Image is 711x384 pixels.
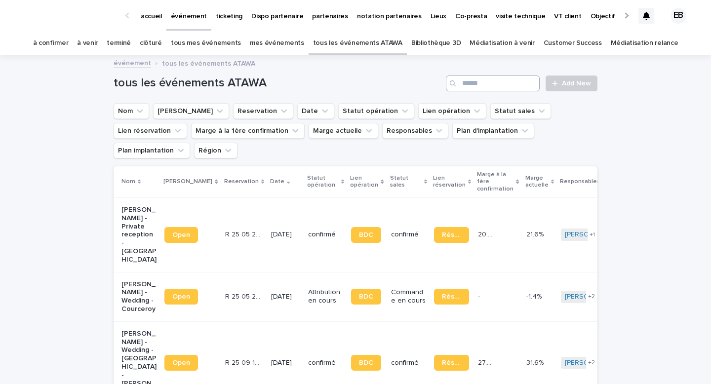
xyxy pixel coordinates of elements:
p: [PERSON_NAME] [163,176,212,187]
p: Statut sales [390,173,422,191]
span: BDC [359,359,373,366]
a: [PERSON_NAME] [565,230,619,239]
p: Lien opération [350,173,378,191]
p: R 25 05 263 [225,229,262,239]
p: Date [270,176,284,187]
p: confirmé [308,359,343,367]
button: Marge à la 1ère confirmation [191,123,305,139]
button: Statut opération [338,103,414,119]
button: Plan implantation [114,143,190,158]
span: BDC [359,231,373,238]
p: [PERSON_NAME] - Private reception - [GEOGRAPHIC_DATA] [121,206,157,264]
span: Add New [562,80,591,87]
a: Open [164,227,198,243]
p: Commande en cours [391,288,426,305]
a: terminé [107,32,131,55]
p: Nom [121,176,135,187]
p: tous les événements ATAWA [162,57,255,68]
p: confirmé [391,359,426,367]
p: -1.4% [526,291,544,301]
p: R 25 09 147 [225,357,262,367]
p: Attribution en cours [308,288,343,305]
a: Open [164,355,198,371]
p: [PERSON_NAME] - Wedding - Courceroy [121,280,157,313]
span: BDC [359,293,373,300]
p: Statut opération [307,173,339,191]
span: + 1 [590,232,595,238]
span: + 2 [588,294,595,300]
a: BDC [351,355,381,371]
button: Nom [114,103,149,119]
p: 20.2 % [478,229,498,239]
p: Marge à la 1ère confirmation [477,169,513,194]
button: Région [194,143,237,158]
a: [PERSON_NAME][DATE] [565,293,639,301]
button: Lien Stacker [153,103,229,119]
span: Réservation [442,231,461,238]
button: Marge actuelle [309,123,378,139]
a: Add New [546,76,597,91]
p: Responsables [560,176,600,187]
button: Date [297,103,334,119]
input: Search [446,76,540,91]
button: Responsables [382,123,448,139]
p: R 25 05 2368 [225,291,262,301]
p: [DATE] [271,359,300,367]
p: [DATE] [271,230,300,239]
span: Réservation [442,293,461,300]
a: BDC [351,227,381,243]
p: Reservation [224,176,259,187]
a: Bibliothèque 3D [411,32,461,55]
img: Ls34BcGeRexTGTNfXpUC [20,6,116,26]
a: événement [114,57,151,68]
a: BDC [351,289,381,305]
p: 27.4 % [478,357,498,367]
p: 21.6% [526,229,546,239]
p: confirmé [391,230,426,239]
a: clôturé [140,32,162,55]
p: confirmé [308,230,343,239]
h1: tous les événements ATAWA [114,76,442,90]
span: Open [172,293,190,300]
a: Médiatisation relance [611,32,678,55]
span: + 2 [588,360,595,366]
span: Réservation [442,359,461,366]
span: Open [172,359,190,366]
button: Reservation [233,103,293,119]
p: - [478,291,482,301]
button: Lien opération [418,103,486,119]
button: Lien réservation [114,123,187,139]
a: Réservation [434,289,469,305]
span: Open [172,231,190,238]
p: Lien réservation [433,173,466,191]
a: [PERSON_NAME] [565,359,619,367]
a: tous les événements ATAWA [313,32,402,55]
p: [DATE] [271,293,300,301]
p: Marge actuelle [525,173,549,191]
button: Plan d'implantation [452,123,534,139]
a: Customer Success [544,32,602,55]
a: mes événements [250,32,304,55]
a: Réservation [434,355,469,371]
button: Statut sales [490,103,551,119]
a: à venir [77,32,98,55]
a: Médiatisation à venir [470,32,535,55]
div: EB [671,8,686,24]
a: tous mes événements [171,32,241,55]
p: 31.6% [526,357,546,367]
a: Réservation [434,227,469,243]
a: Open [164,289,198,305]
a: à confirmer [33,32,69,55]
